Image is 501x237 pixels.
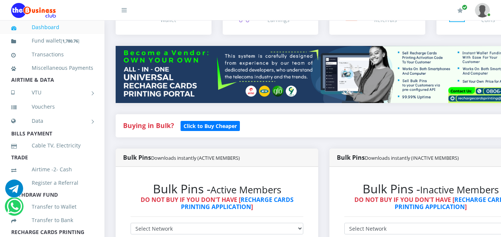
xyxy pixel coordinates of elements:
a: Fund wallet[1,780.76] [11,32,93,50]
strong: Bulk Pins [337,153,459,162]
a: Chat for support [7,203,22,215]
a: Register a Referral [11,174,93,191]
a: Transfer to Bank [11,212,93,229]
i: Renew/Upgrade Subscription [457,7,463,13]
small: [ ] [61,38,79,44]
img: Logo [11,3,56,18]
b: 1,780.76 [62,38,78,44]
a: Chat for support [5,185,23,197]
a: Vouchers [11,98,93,115]
a: Transactions [11,46,93,63]
a: Cable TV, Electricity [11,137,93,154]
a: Data [11,112,93,130]
small: Downloads instantly (INACTIVE MEMBERS) [365,155,459,161]
img: User [475,3,490,18]
strong: Bulk Pins [123,153,240,162]
span: Renew/Upgrade Subscription [462,4,467,10]
a: Click to Buy Cheaper [181,121,240,130]
strong: DO NOT BUY IF YOU DON'T HAVE [ ] [141,196,294,211]
a: Transfer to Wallet [11,198,93,215]
h2: Bulk Pins - [131,182,303,196]
a: RECHARGE CARDS PRINTING APPLICATION [181,196,294,211]
a: VTU [11,83,93,102]
a: Miscellaneous Payments [11,59,93,77]
a: Dashboard [11,19,93,36]
small: Downloads instantly (ACTIVE MEMBERS) [151,155,240,161]
small: Active Members [210,183,281,196]
b: Click to Buy Cheaper [184,122,237,130]
strong: Buying in Bulk? [123,121,174,130]
a: Airtime -2- Cash [11,161,93,178]
small: Inactive Members [420,183,499,196]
